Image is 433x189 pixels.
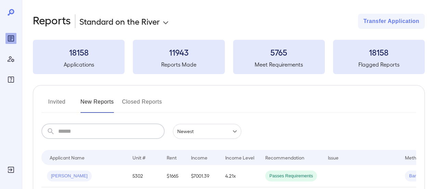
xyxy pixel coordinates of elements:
div: Newest [173,124,241,139]
h3: 18158 [33,47,125,58]
span: [PERSON_NAME] [47,173,92,179]
h3: 5765 [233,47,325,58]
div: Manage Users [5,54,16,64]
h3: 11943 [133,47,225,58]
h5: Meet Requirements [233,60,325,69]
div: Applicant Name [50,153,85,162]
div: Issue [328,153,339,162]
div: Income [191,153,207,162]
h5: Reports Made [133,60,225,69]
h2: Reports [33,14,71,29]
h3: 18158 [333,47,425,58]
button: Invited [41,96,72,113]
div: Reports [5,33,16,44]
div: FAQ [5,74,16,85]
div: Income Level [225,153,254,162]
button: Closed Reports [122,96,162,113]
summary: 18158Applications11943Reports Made5765Meet Requirements18158Flagged Reports [33,40,425,74]
h5: Applications [33,60,125,69]
p: Standard on the River [79,16,160,27]
td: $1665 [161,165,186,187]
div: Unit # [132,153,145,162]
div: Rent [167,153,178,162]
div: Method [405,153,422,162]
td: $7001.39 [186,165,220,187]
button: Transfer Application [358,14,425,29]
td: 4.21x [220,165,260,187]
button: New Reports [80,96,114,113]
span: Passes Requirements [265,173,317,179]
div: Log Out [5,164,16,175]
h5: Flagged Reports [333,60,425,69]
div: Recommendation [265,153,304,162]
span: Bank Link [405,173,433,179]
td: 5302 [127,165,161,187]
